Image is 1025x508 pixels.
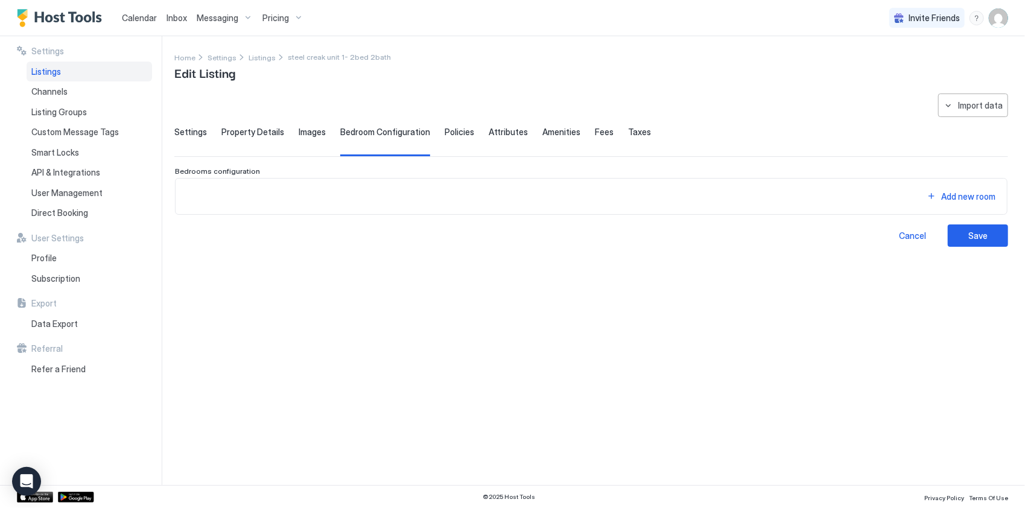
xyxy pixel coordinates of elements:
[58,492,94,503] a: Google Play Store
[445,127,474,138] span: Policies
[208,51,236,63] div: Breadcrumb
[208,53,236,62] span: Settings
[31,46,64,57] span: Settings
[31,273,80,284] span: Subscription
[27,314,152,334] a: Data Export
[489,127,528,138] span: Attributes
[925,188,997,205] button: Add new room
[989,8,1008,28] div: User profile
[262,13,289,24] span: Pricing
[208,51,236,63] a: Settings
[31,253,57,264] span: Profile
[27,62,152,82] a: Listings
[31,188,103,198] span: User Management
[924,494,964,501] span: Privacy Policy
[31,167,100,178] span: API & Integrations
[167,11,187,24] a: Inbox
[31,127,119,138] span: Custom Message Tags
[31,86,68,97] span: Channels
[17,9,107,27] a: Host Tools Logo
[969,491,1008,503] a: Terms Of Use
[483,493,536,501] span: © 2025 Host Tools
[167,13,187,23] span: Inbox
[969,11,984,25] div: menu
[948,224,1008,247] button: Save
[31,66,61,77] span: Listings
[27,81,152,102] a: Channels
[249,53,276,62] span: Listings
[27,183,152,203] a: User Management
[900,229,927,242] div: Cancel
[31,107,87,118] span: Listing Groups
[595,127,614,138] span: Fees
[197,13,238,24] span: Messaging
[941,190,995,203] div: Add new room
[31,208,88,218] span: Direct Booking
[122,11,157,24] a: Calendar
[31,147,79,158] span: Smart Locks
[542,127,580,138] span: Amenities
[299,127,326,138] span: Images
[174,53,195,62] span: Home
[27,122,152,142] a: Custom Message Tags
[958,99,1003,112] div: Import data
[924,491,964,503] a: Privacy Policy
[938,94,1008,117] button: Import data
[27,203,152,223] a: Direct Booking
[12,467,41,496] div: Open Intercom Messenger
[221,127,284,138] span: Property Details
[909,13,960,24] span: Invite Friends
[883,224,943,247] button: Cancel
[249,51,276,63] a: Listings
[27,248,152,268] a: Profile
[31,319,78,329] span: Data Export
[174,51,195,63] a: Home
[174,127,207,138] span: Settings
[31,298,57,309] span: Export
[968,229,988,242] div: Save
[27,142,152,163] a: Smart Locks
[27,359,152,379] a: Refer a Friend
[27,162,152,183] a: API & Integrations
[122,13,157,23] span: Calendar
[31,233,84,244] span: User Settings
[175,167,260,176] span: Bedrooms configuration
[31,364,86,375] span: Refer a Friend
[174,51,195,63] div: Breadcrumb
[969,494,1008,501] span: Terms Of Use
[174,63,235,81] span: Edit Listing
[31,343,63,354] span: Referral
[340,127,430,138] span: Bedroom Configuration
[288,52,391,62] span: Breadcrumb
[628,127,651,138] span: Taxes
[27,268,152,289] a: Subscription
[249,51,276,63] div: Breadcrumb
[17,492,53,503] a: App Store
[27,102,152,122] a: Listing Groups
